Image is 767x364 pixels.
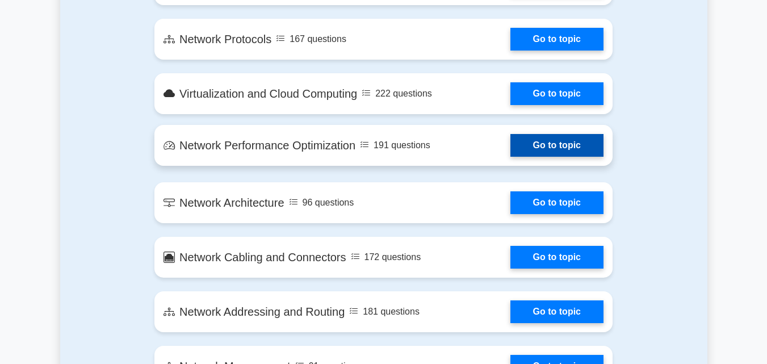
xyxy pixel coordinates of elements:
[510,82,603,105] a: Go to topic
[510,191,603,214] a: Go to topic
[510,300,603,323] a: Go to topic
[510,28,603,51] a: Go to topic
[510,134,603,157] a: Go to topic
[510,246,603,269] a: Go to topic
